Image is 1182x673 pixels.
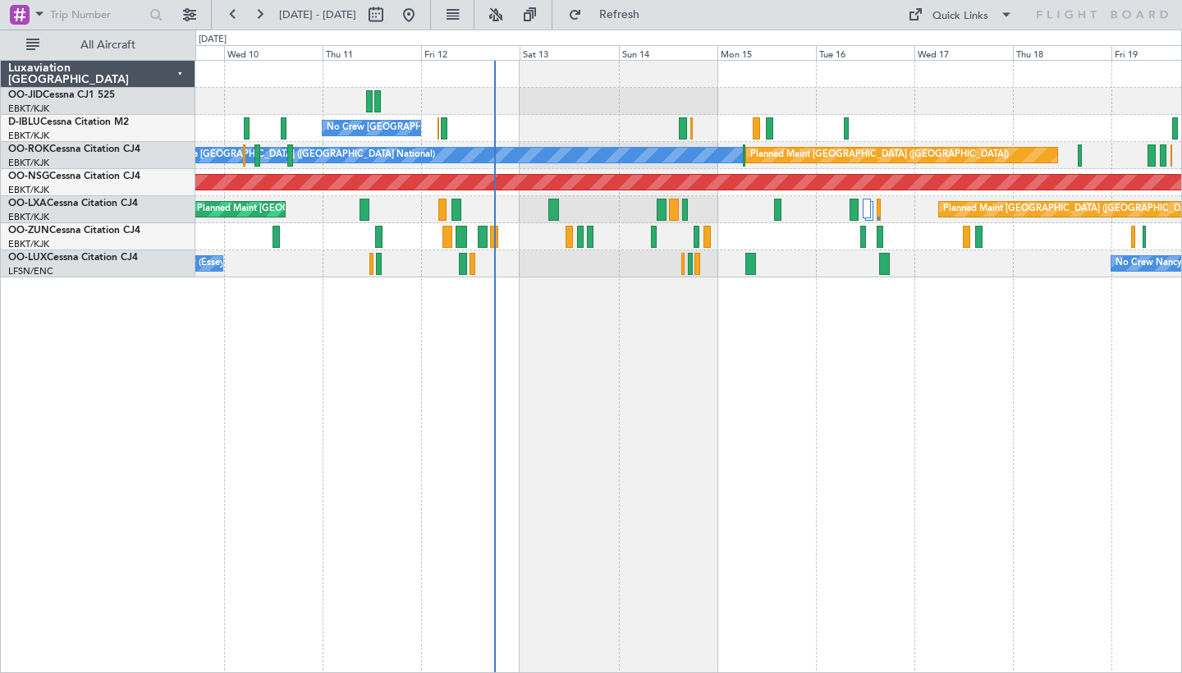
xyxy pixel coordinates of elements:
[8,144,49,154] span: OO-ROK
[8,184,49,196] a: EBKT/KJK
[421,45,520,60] div: Fri 12
[8,238,49,250] a: EBKT/KJK
[50,2,144,27] input: Trip Number
[8,265,53,277] a: LFSN/ENC
[18,32,178,58] button: All Aircraft
[816,45,914,60] div: Tue 16
[8,117,40,127] span: D-IBLU
[561,2,659,28] button: Refresh
[8,172,49,181] span: OO-NSG
[8,117,129,127] a: D-IBLUCessna Citation M2
[8,253,138,263] a: OO-LUXCessna Citation CJ4
[8,211,49,223] a: EBKT/KJK
[8,172,140,181] a: OO-NSGCessna Citation CJ4
[43,39,173,51] span: All Aircraft
[8,253,47,263] span: OO-LUX
[8,103,49,115] a: EBKT/KJK
[8,226,49,236] span: OO-ZUN
[8,199,138,208] a: OO-LXACessna Citation CJ4
[197,197,494,222] div: Planned Maint [GEOGRAPHIC_DATA] ([GEOGRAPHIC_DATA] National)
[327,116,602,140] div: No Crew [GEOGRAPHIC_DATA] ([GEOGRAPHIC_DATA] National)
[619,45,717,60] div: Sun 14
[914,45,1013,60] div: Wed 17
[750,143,1009,167] div: Planned Maint [GEOGRAPHIC_DATA] ([GEOGRAPHIC_DATA])
[585,9,654,21] span: Refresh
[279,7,356,22] span: [DATE] - [DATE]
[8,130,49,142] a: EBKT/KJK
[8,226,140,236] a: OO-ZUNCessna Citation CJ4
[1013,45,1111,60] div: Thu 18
[130,143,435,167] div: A/C Unavailable [GEOGRAPHIC_DATA] ([GEOGRAPHIC_DATA] National)
[900,2,1021,28] button: Quick Links
[8,199,47,208] span: OO-LXA
[8,90,115,100] a: OO-JIDCessna CJ1 525
[199,33,227,47] div: [DATE]
[8,157,49,169] a: EBKT/KJK
[323,45,421,60] div: Thu 11
[717,45,816,60] div: Mon 15
[8,144,140,154] a: OO-ROKCessna Citation CJ4
[520,45,618,60] div: Sat 13
[8,90,43,100] span: OO-JID
[224,45,323,60] div: Wed 10
[932,8,988,25] div: Quick Links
